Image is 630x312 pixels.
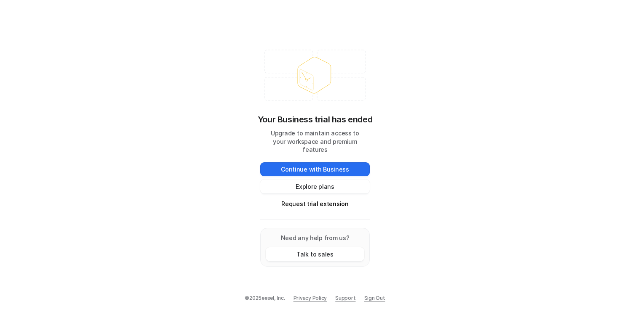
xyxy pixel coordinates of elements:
p: Need any help from us? [266,233,364,242]
button: Explore plans [260,180,370,193]
p: Your Business trial has ended [258,113,372,126]
a: Privacy Policy [294,294,327,302]
button: Continue with Business [260,162,370,176]
button: Talk to sales [266,247,364,261]
p: © 2025 eesel, Inc. [245,294,285,302]
a: Sign Out [364,294,385,302]
span: Support [335,294,355,302]
p: Upgrade to maintain access to your workspace and premium features [260,129,370,154]
button: Request trial extension [260,197,370,211]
